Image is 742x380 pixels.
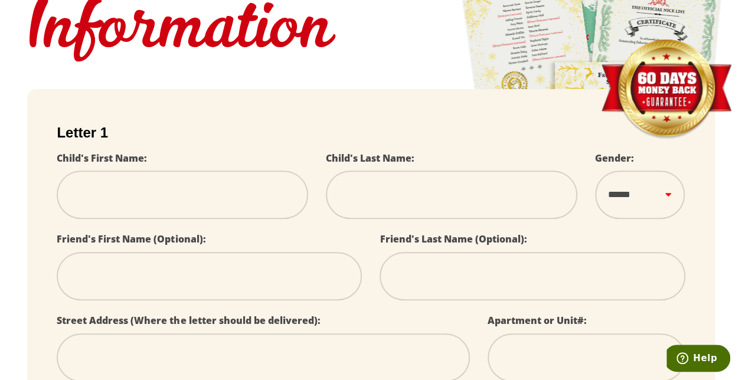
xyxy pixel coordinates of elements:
label: Friend's First Name (Optional): [57,232,205,245]
label: Child's Last Name: [326,152,414,165]
iframe: Opens a widget where you can find more information [666,345,730,374]
label: Gender: [595,152,634,165]
label: Friend's Last Name (Optional): [380,232,527,245]
h2: Letter 1 [57,125,685,141]
label: Street Address (Where the letter should be delivered): [57,314,320,327]
label: Child's First Name: [57,152,147,165]
label: Apartment or Unit#: [488,314,587,327]
img: Money Back Guarantee [600,39,733,140]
